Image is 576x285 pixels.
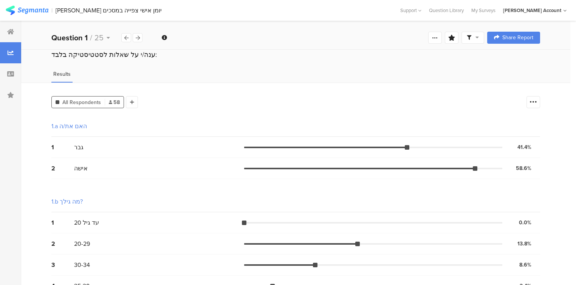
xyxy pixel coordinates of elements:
div: 1.a האם את/ה [51,122,87,130]
span: All Respondents [62,98,101,106]
div: Support [400,5,421,16]
div: [PERSON_NAME] Account [503,7,561,14]
span: 30-34 [74,260,90,269]
div: 58.6% [516,164,531,172]
div: 1.b מה גילך? [51,197,83,206]
div: 0.0% [519,219,531,227]
div: 41.4% [517,143,531,151]
span: Results [53,70,71,78]
span: 25 [94,32,104,43]
span: Share Report [502,35,533,40]
div: [PERSON_NAME] יומן אישי צפייה במסכים [56,7,162,14]
a: My Surveys [468,7,499,14]
a: Question Library [425,7,468,14]
div: 2 [51,164,74,173]
span: גבר [74,143,84,152]
span: עד גיל 20 [74,218,99,227]
span: אישה [74,164,88,173]
div: 1 [51,143,74,152]
div: | [51,6,53,15]
div: ענה/י על שאלות לסטטיסטיקה בלבד: [51,50,540,60]
span: / [90,32,92,43]
span: 20-29 [74,239,90,248]
span: 58 [109,98,120,106]
b: Question 1 [51,32,88,43]
div: 3 [51,260,74,269]
div: 13.8% [517,240,531,248]
div: 1 [51,218,74,227]
div: 2 [51,239,74,248]
div: 8.6% [519,261,531,269]
img: segmanta logo [6,6,48,15]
